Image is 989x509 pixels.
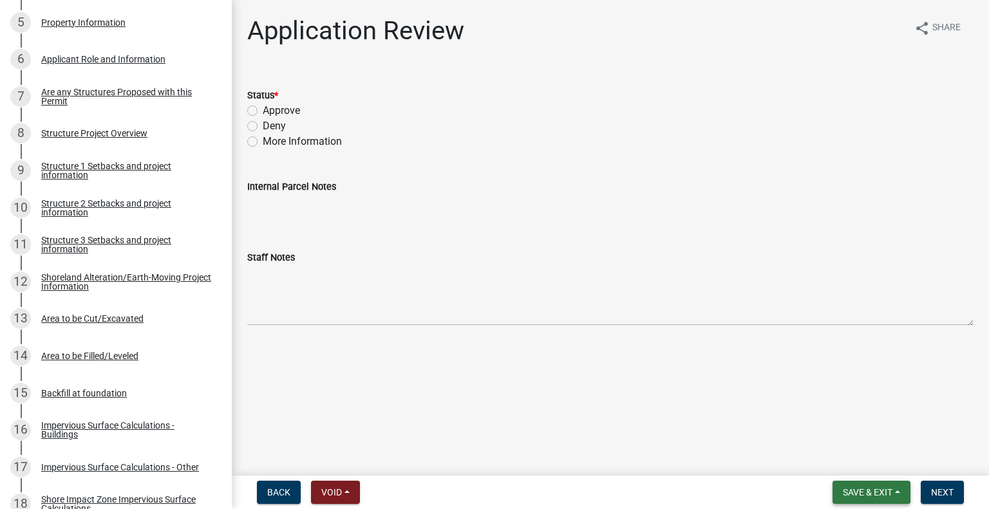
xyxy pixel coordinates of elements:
[931,487,954,497] span: Next
[257,481,301,504] button: Back
[10,234,31,255] div: 11
[247,15,464,46] h1: Application Review
[41,273,211,291] div: Shoreland Alteration/Earth-Moving Project Information
[10,49,31,69] div: 6
[10,12,31,33] div: 5
[41,199,211,217] div: Structure 2 Setbacks and project information
[921,481,964,504] button: Next
[41,162,211,180] div: Structure 1 Setbacks and project information
[41,463,199,472] div: Impervious Surface Calculations - Other
[833,481,910,504] button: Save & Exit
[10,123,31,143] div: 8
[10,160,31,181] div: 9
[267,487,290,497] span: Back
[41,88,211,106] div: Are any Structures Proposed with this Permit
[247,183,336,192] label: Internal Parcel Notes
[41,55,165,64] div: Applicant Role and Information
[263,118,286,134] label: Deny
[10,86,31,107] div: 7
[10,308,31,329] div: 13
[41,314,144,323] div: Area to be Cut/Excavated
[10,457,31,477] div: 17
[321,487,342,497] span: Void
[247,254,295,263] label: Staff Notes
[932,21,961,36] span: Share
[914,21,930,36] i: share
[41,389,127,398] div: Backfill at foundation
[41,18,126,27] div: Property Information
[10,198,31,218] div: 10
[10,420,31,440] div: 16
[263,134,342,149] label: More Information
[41,236,211,254] div: Structure 3 Setbacks and project information
[904,15,971,41] button: shareShare
[247,91,278,100] label: Status
[263,103,300,118] label: Approve
[843,487,892,497] span: Save & Exit
[41,351,138,360] div: Area to be Filled/Leveled
[41,421,211,439] div: Impervious Surface Calculations - Buildings
[10,346,31,366] div: 14
[41,129,147,138] div: Structure Project Overview
[10,383,31,403] div: 15
[10,272,31,292] div: 12
[311,481,360,504] button: Void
